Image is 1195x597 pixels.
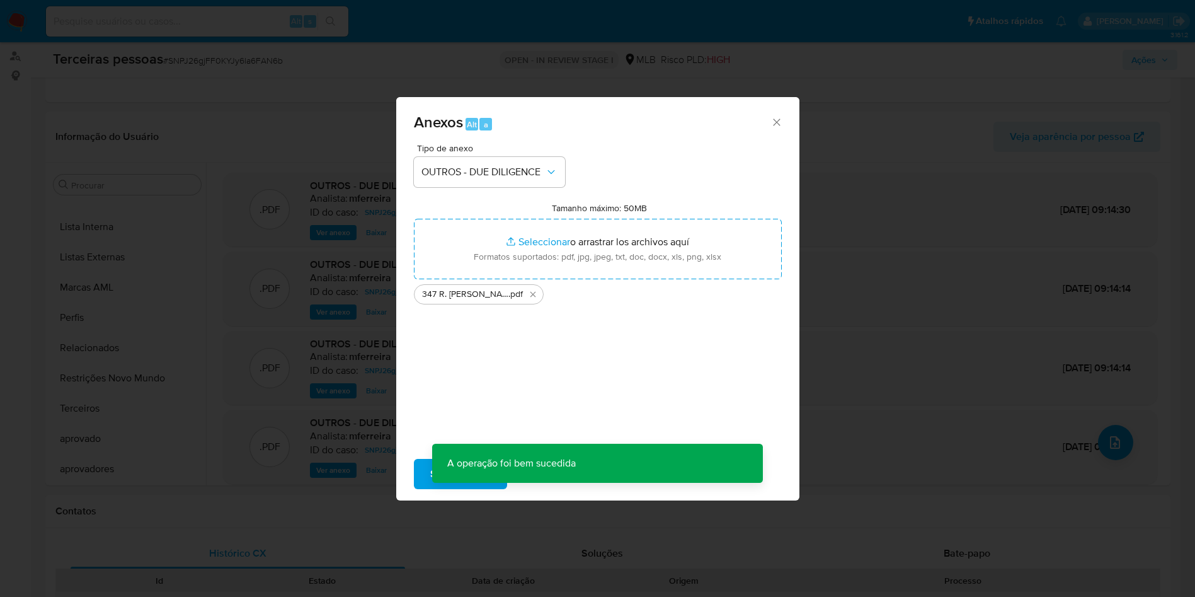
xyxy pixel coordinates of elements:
[525,287,540,302] button: Eliminar 347 R. Alberto Gomes - Google Maps.pdf
[552,202,647,214] label: Tamanho máximo: 50MB
[770,116,782,127] button: Cerrar
[414,111,463,133] span: Anexos
[484,119,488,130] span: a
[417,144,568,153] span: Tipo de anexo
[467,119,477,130] span: Alt
[508,288,523,301] span: .pdf
[430,460,491,488] span: Subir arquivo
[414,279,782,304] ul: Archivos seleccionados
[422,288,508,301] span: 347 R. [PERSON_NAME] - Google Maps
[414,459,507,489] button: Subir arquivo
[414,157,565,187] button: OUTROS - DUE DILIGENCE
[432,444,591,483] p: A operação foi bem sucedida
[421,166,545,178] span: OUTROS - DUE DILIGENCE
[529,460,569,488] span: Cancelar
